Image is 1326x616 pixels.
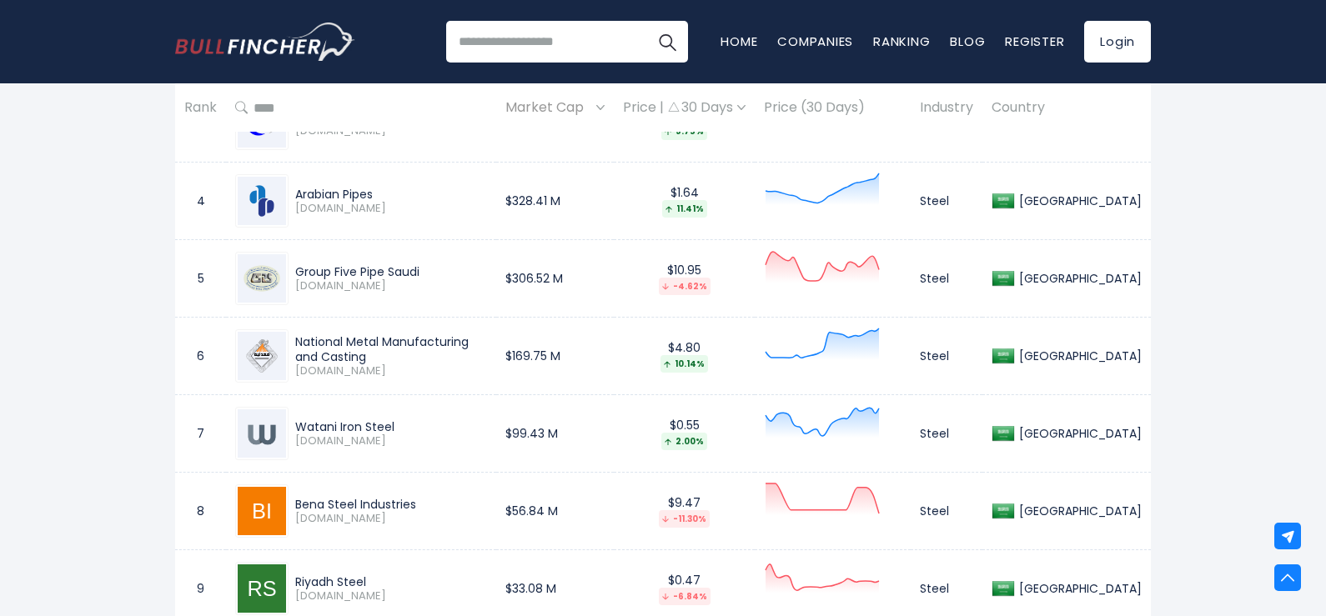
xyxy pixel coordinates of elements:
[623,263,746,295] div: $10.95
[175,83,226,133] th: Rank
[295,497,487,512] div: Bena Steel Industries
[623,340,746,373] div: $4.80
[659,278,711,295] div: -4.62%
[911,395,982,473] td: Steel
[295,187,487,202] div: Arabian Pipes
[911,240,982,318] td: Steel
[755,83,911,133] th: Price (30 Days)
[623,418,746,450] div: $0.55
[175,240,226,318] td: 5
[295,419,487,434] div: Watani Iron Steel
[175,318,226,395] td: 6
[238,177,286,225] img: 2200.SR.png
[295,264,487,279] div: Group Five Pipe Saudi
[662,200,707,218] div: 11.41%
[1015,348,1142,363] div: [GEOGRAPHIC_DATA]
[873,33,930,50] a: Ranking
[175,163,226,240] td: 4
[175,473,226,550] td: 8
[1015,426,1142,441] div: [GEOGRAPHIC_DATA]
[1015,581,1142,596] div: [GEOGRAPHIC_DATA]
[659,510,710,528] div: -11.30%
[505,95,592,121] span: Market Cap
[496,473,614,550] td: $56.84 M
[496,240,614,318] td: $306.52 M
[238,332,286,380] img: 2220.SR.png
[295,334,487,364] div: National Metal Manufacturing and Casting
[623,99,746,117] div: Price | 30 Days
[175,23,355,61] img: Bullfincher logo
[661,433,707,450] div: 2.00%
[911,318,982,395] td: Steel
[175,395,226,473] td: 7
[295,574,487,589] div: Riyadh Steel
[295,202,487,216] span: [DOMAIN_NAME]
[646,21,688,63] button: Search
[721,33,757,50] a: Home
[660,355,708,373] div: 10.14%
[496,318,614,395] td: $169.75 M
[295,364,487,378] span: [DOMAIN_NAME]
[623,185,746,218] div: $1.64
[238,254,286,303] img: 9523.SR.png
[1015,193,1142,208] div: [GEOGRAPHIC_DATA]
[295,512,487,526] span: [DOMAIN_NAME]
[1005,33,1064,50] a: Register
[295,434,487,448] span: [DOMAIN_NAME]
[623,495,746,528] div: $9.47
[623,573,746,605] div: $0.47
[911,83,982,133] th: Industry
[777,33,853,50] a: Companies
[295,279,487,293] span: [DOMAIN_NAME]
[1015,503,1142,518] div: [GEOGRAPHIC_DATA]
[496,395,614,473] td: $99.43 M
[911,473,982,550] td: Steel
[295,124,487,138] span: [DOMAIN_NAME]
[1084,21,1151,63] a: Login
[659,588,711,605] div: -6.84%
[496,163,614,240] td: $328.41 M
[982,83,1151,133] th: Country
[238,409,286,458] img: 9513.SR.png
[950,33,985,50] a: Blog
[295,589,487,603] span: [DOMAIN_NAME]
[911,163,982,240] td: Steel
[175,23,354,61] a: Go to homepage
[1015,271,1142,286] div: [GEOGRAPHIC_DATA]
